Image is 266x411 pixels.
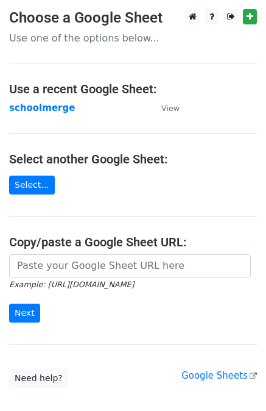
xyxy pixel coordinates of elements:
[9,9,257,27] h3: Choose a Google Sheet
[9,102,75,113] a: schoolmerge
[9,254,251,277] input: Paste your Google Sheet URL here
[181,370,257,381] a: Google Sheets
[161,104,180,113] small: View
[9,176,55,195] a: Select...
[9,32,257,45] p: Use one of the options below...
[9,369,68,388] a: Need help?
[9,235,257,249] h4: Copy/paste a Google Sheet URL:
[9,152,257,166] h4: Select another Google Sheet:
[9,280,134,289] small: Example: [URL][DOMAIN_NAME]
[9,304,40,323] input: Next
[9,82,257,96] h4: Use a recent Google Sheet:
[149,102,180,113] a: View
